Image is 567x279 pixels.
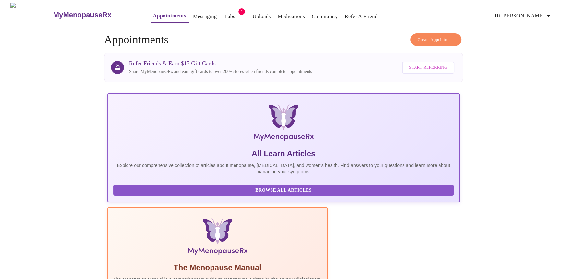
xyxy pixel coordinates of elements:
button: Community [309,10,341,23]
button: Appointments [151,9,189,23]
button: Hi [PERSON_NAME] [492,9,555,22]
p: Explore our comprehensive collection of articles about menopause, [MEDICAL_DATA], and women's hea... [113,162,454,175]
span: Create Appointment [418,36,454,43]
a: MyMenopauseRx [52,4,137,26]
a: Labs [224,12,235,21]
button: Messaging [190,10,219,23]
span: 1 [238,8,245,15]
h4: Appointments [104,33,463,46]
a: Refer a Friend [345,12,378,21]
span: Browse All Articles [120,186,448,194]
a: Medications [278,12,305,21]
img: Menopause Manual [146,218,289,257]
h3: Refer Friends & Earn $15 Gift Cards [129,60,312,67]
button: Create Appointment [410,33,462,46]
img: MyMenopauseRx Logo [166,104,401,143]
span: Start Referring [409,64,447,71]
a: Messaging [193,12,217,21]
a: Uploads [252,12,271,21]
h3: MyMenopauseRx [53,11,112,19]
p: Share MyMenopauseRx and earn gift cards to over 200+ stores when friends complete appointments [129,68,312,75]
button: Labs [219,10,240,23]
button: Start Referring [402,62,454,74]
a: Appointments [153,11,186,20]
button: Uploads [250,10,273,23]
a: Community [312,12,338,21]
h5: The Menopause Manual [113,262,322,273]
button: Refer a Friend [342,10,380,23]
button: Medications [275,10,308,23]
img: MyMenopauseRx Logo [10,3,52,27]
span: Hi [PERSON_NAME] [495,11,552,20]
a: Browse All Articles [113,187,456,192]
button: Browse All Articles [113,185,454,196]
a: Start Referring [400,58,456,77]
h5: All Learn Articles [113,148,454,159]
